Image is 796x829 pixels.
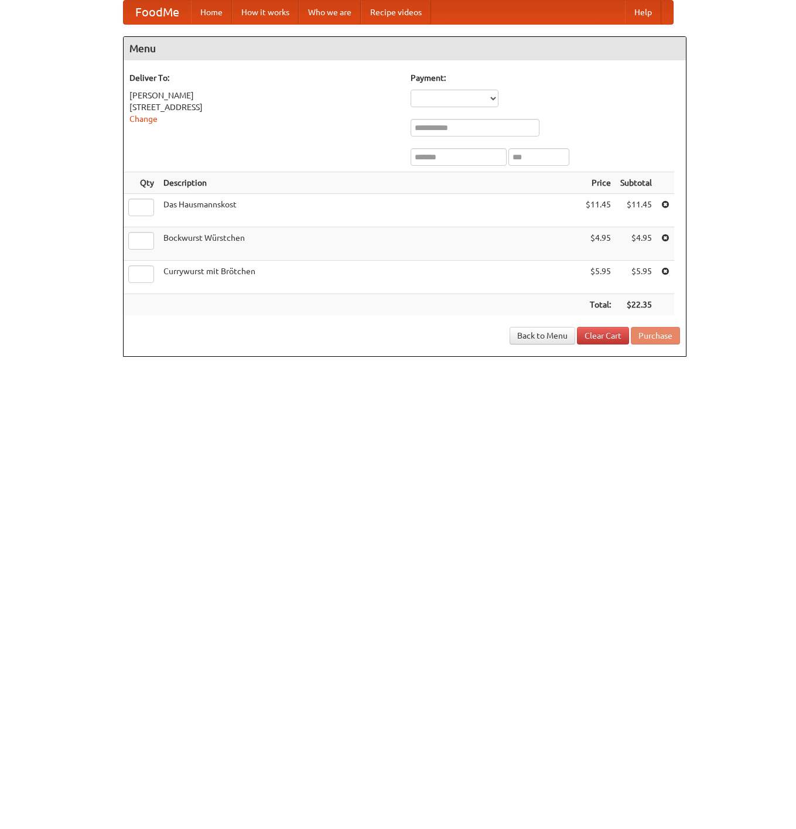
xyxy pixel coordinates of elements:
[616,294,657,316] th: $22.35
[159,261,581,294] td: Currywurst mit Brötchen
[411,72,680,84] h5: Payment:
[124,1,191,24] a: FoodMe
[616,194,657,227] td: $11.45
[129,114,158,124] a: Change
[124,37,686,60] h4: Menu
[232,1,299,24] a: How it works
[129,101,399,113] div: [STREET_ADDRESS]
[581,227,616,261] td: $4.95
[577,327,629,344] a: Clear Cart
[616,172,657,194] th: Subtotal
[581,294,616,316] th: Total:
[124,172,159,194] th: Qty
[159,194,581,227] td: Das Hausmannskost
[159,227,581,261] td: Bockwurst Würstchen
[159,172,581,194] th: Description
[581,172,616,194] th: Price
[361,1,431,24] a: Recipe videos
[129,72,399,84] h5: Deliver To:
[191,1,232,24] a: Home
[299,1,361,24] a: Who we are
[625,1,661,24] a: Help
[510,327,575,344] a: Back to Menu
[581,261,616,294] td: $5.95
[631,327,680,344] button: Purchase
[581,194,616,227] td: $11.45
[616,227,657,261] td: $4.95
[616,261,657,294] td: $5.95
[129,90,399,101] div: [PERSON_NAME]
